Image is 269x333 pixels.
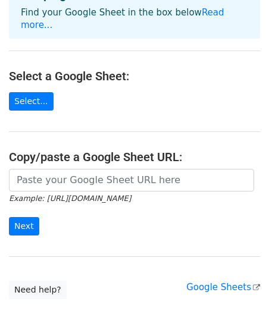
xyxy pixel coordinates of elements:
input: Next [9,217,39,235]
input: Paste your Google Sheet URL here [9,169,254,191]
p: Find your Google Sheet in the box below [21,7,248,32]
a: Google Sheets [186,282,260,293]
small: Example: [URL][DOMAIN_NAME] [9,194,131,203]
iframe: Chat Widget [209,276,269,333]
h4: Select a Google Sheet: [9,69,260,83]
a: Select... [9,92,54,111]
a: Need help? [9,281,67,299]
a: Read more... [21,7,224,30]
h4: Copy/paste a Google Sheet URL: [9,150,260,164]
